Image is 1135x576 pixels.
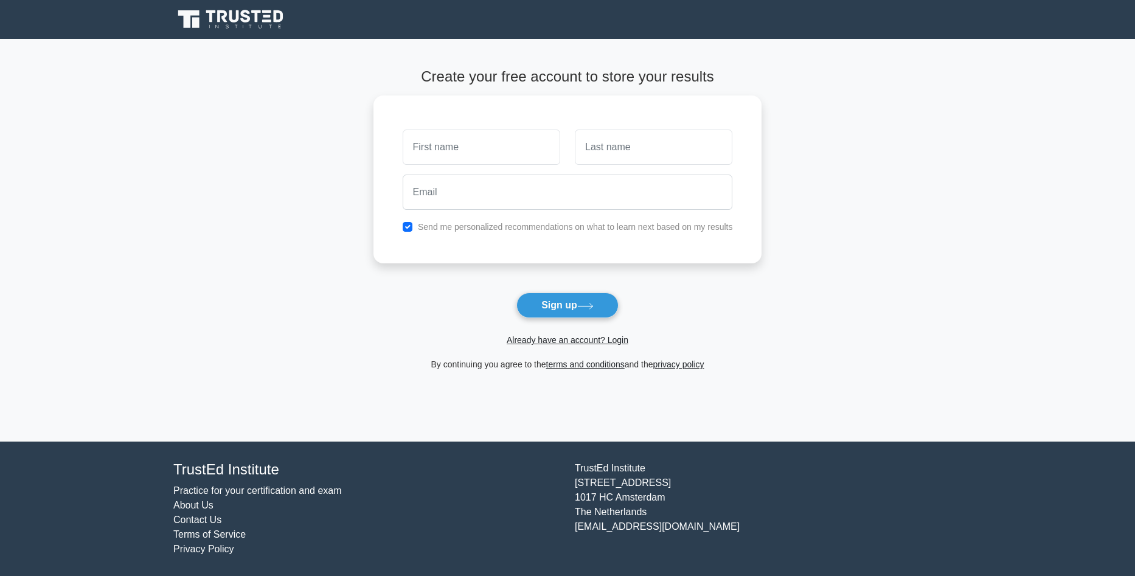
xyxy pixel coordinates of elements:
a: Already have an account? Login [507,335,628,345]
h4: Create your free account to store your results [373,68,762,86]
div: By continuing you agree to the and the [366,357,769,372]
button: Sign up [516,293,619,318]
a: privacy policy [653,359,704,369]
h4: TrustEd Institute [173,461,560,479]
input: Email [403,175,733,210]
a: terms and conditions [546,359,625,369]
a: Contact Us [173,515,221,525]
a: Privacy Policy [173,544,234,554]
div: TrustEd Institute [STREET_ADDRESS] 1017 HC Amsterdam The Netherlands [EMAIL_ADDRESS][DOMAIN_NAME] [567,461,969,557]
a: Practice for your certification and exam [173,485,342,496]
a: About Us [173,500,213,510]
input: Last name [575,130,732,165]
label: Send me personalized recommendations on what to learn next based on my results [418,222,733,232]
a: Terms of Service [173,529,246,540]
input: First name [403,130,560,165]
